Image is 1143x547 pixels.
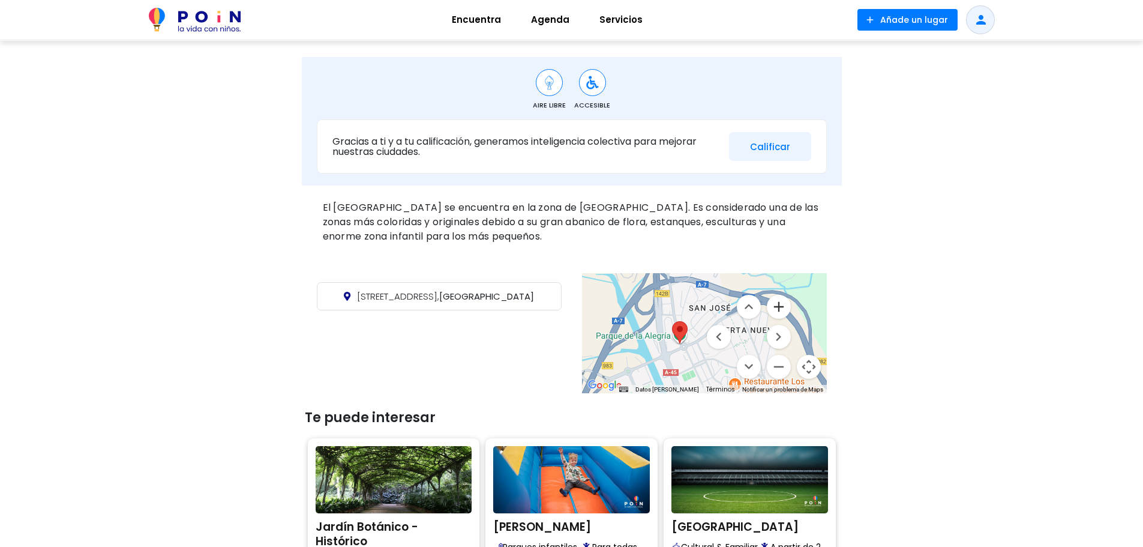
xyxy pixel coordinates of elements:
[357,290,534,303] span: [GEOGRAPHIC_DATA]
[857,9,958,31] button: Añade un lugar
[585,378,625,393] a: Abre esta zona en Google Maps (se abre en una nueva ventana)
[797,355,821,379] button: Controles de visualización del mapa
[585,378,625,393] img: Google
[737,355,761,379] button: Mover abajo
[305,410,839,426] h3: Te puede interesar
[706,385,735,394] a: Términos (se abre en una nueva pestaña)
[767,325,791,349] button: Mover a la derecha
[635,385,699,394] button: Datos del mapa
[446,10,506,29] span: Encuentra
[594,10,648,29] span: Servicios
[316,446,472,513] img: Jardín Botánico - Histórico La Concepción
[323,201,821,244] p: El [GEOGRAPHIC_DATA] se encuentra en la zona de [GEOGRAPHIC_DATA]. Es considerado una de las zona...
[533,100,566,110] span: Aire Libre
[585,75,600,90] img: Accesible
[516,5,584,34] a: Agenda
[437,5,516,34] a: Encuentra
[574,100,610,110] span: Accesible
[357,290,439,303] span: [STREET_ADDRESS],
[737,295,761,319] button: Mover arriba
[707,325,731,349] button: Mover a la izquierda
[671,516,828,534] h2: [GEOGRAPHIC_DATA]
[619,385,628,394] button: Combinaciones de teclas
[542,75,557,90] img: Aire Libre
[729,132,811,162] button: Calificar
[767,295,791,319] button: Ampliar
[526,10,575,29] span: Agenda
[493,516,650,534] h2: [PERSON_NAME]
[493,446,650,513] img: Jardilandia
[767,355,791,379] button: Reducir
[742,386,823,393] a: Notificar un problema de Maps
[584,5,658,34] a: Servicios
[332,136,720,157] p: Gracias a ti y a tu calificación, generamos inteligencia colectiva para mejorar nuestras ciudades.
[671,446,828,513] img: Estadio La Rosaleda
[149,8,241,32] img: POiN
